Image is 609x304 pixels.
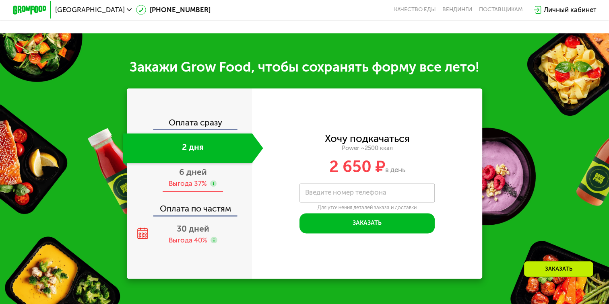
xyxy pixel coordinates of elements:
[55,6,125,13] span: [GEOGRAPHIC_DATA]
[329,157,385,176] span: 2 650 ₽
[524,261,593,277] div: Заказать
[305,190,386,195] label: Введите номер телефона
[442,6,472,13] a: Вендинги
[177,224,209,234] span: 30 дней
[385,166,405,174] span: в день
[252,144,482,152] div: Power ~2500 ккал
[299,213,435,233] button: Заказать
[179,167,207,177] span: 6 дней
[169,179,207,188] div: Выгода 37%
[394,6,436,13] a: Качество еды
[169,236,207,245] div: Выгода 40%
[128,196,252,215] div: Оплата по частям
[479,6,523,13] div: поставщикам
[136,5,211,15] a: [PHONE_NUMBER]
[543,5,596,15] div: Личный кабинет
[324,134,409,143] div: Хочу подкачаться
[299,204,435,211] div: Для уточнения деталей заказа и доставки
[128,118,252,129] div: Оплата сразу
